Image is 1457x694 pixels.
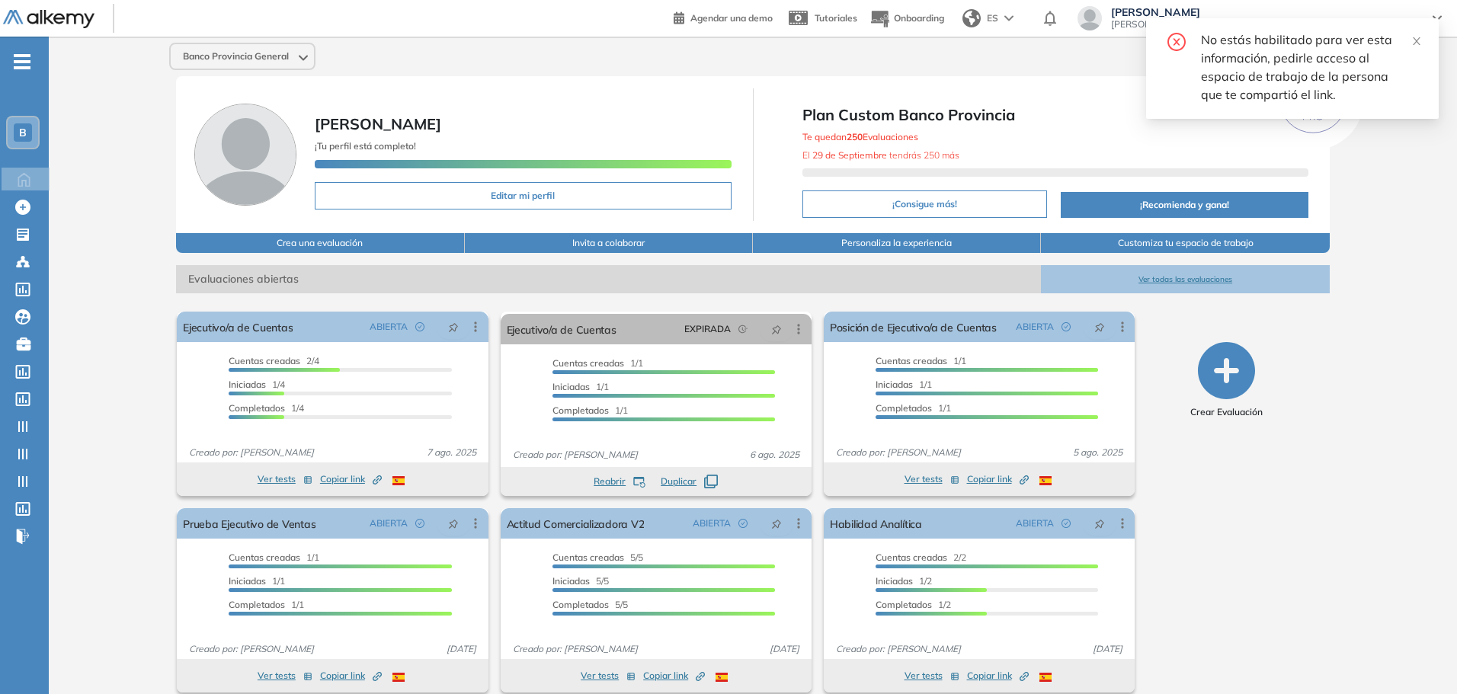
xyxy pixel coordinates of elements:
[19,126,27,139] span: B
[847,131,863,142] b: 250
[552,599,609,610] span: Completados
[1067,446,1129,459] span: 5 ago. 2025
[967,470,1029,488] button: Copiar link
[876,599,951,610] span: 1/2
[370,517,408,530] span: ABIERTA
[967,667,1029,685] button: Copiar link
[1167,30,1186,51] span: close-circle
[771,517,782,529] span: pushpin
[552,552,624,563] span: Cuentas creadas
[3,10,94,29] img: Logo
[967,472,1029,486] span: Copiar link
[876,355,966,366] span: 1/1
[320,669,382,683] span: Copiar link
[760,317,793,341] button: pushpin
[876,575,913,587] span: Iniciadas
[229,355,300,366] span: Cuentas creadas
[507,314,616,344] a: Ejecutivo/a de Cuentas
[905,667,959,685] button: Ver tests
[229,575,285,587] span: 1/1
[876,379,913,390] span: Iniciadas
[552,552,643,563] span: 5/5
[507,448,644,462] span: Creado por: [PERSON_NAME]
[1201,30,1420,104] div: No estás habilitado para ver esta información, pedirle acceso al espacio de trabajo de la persona...
[771,323,782,335] span: pushpin
[1039,673,1052,682] img: ESP
[1061,192,1308,218] button: ¡Recomienda y gana!
[229,552,300,563] span: Cuentas creadas
[552,381,590,392] span: Iniciadas
[507,642,644,656] span: Creado por: [PERSON_NAME]
[183,50,289,62] span: Banco Provincia General
[183,446,320,459] span: Creado por: [PERSON_NAME]
[716,673,728,682] img: ESP
[594,475,626,488] span: Reabrir
[1083,511,1116,536] button: pushpin
[1016,320,1054,334] span: ABIERTA
[802,131,918,142] span: Te quedan Evaluaciones
[1039,476,1052,485] img: ESP
[507,508,645,539] a: Actitud Comercializadora V2
[229,402,304,414] span: 1/4
[738,519,748,528] span: check-circle
[1062,519,1071,528] span: check-circle
[183,312,293,342] a: Ejecutivo/a de Cuentas
[552,575,609,587] span: 5/5
[176,233,464,253] button: Crea una evaluación
[183,508,315,539] a: Prueba Ejecutivo de Ventas
[1411,36,1422,46] span: close
[643,667,705,685] button: Copiar link
[229,599,285,610] span: Completados
[1083,315,1116,339] button: pushpin
[830,642,967,656] span: Creado por: [PERSON_NAME]
[315,114,441,133] span: [PERSON_NAME]
[1111,6,1417,18] span: [PERSON_NAME]
[643,669,705,683] span: Copiar link
[905,470,959,488] button: Ver tests
[229,379,266,390] span: Iniciadas
[802,104,1308,126] span: Plan Custom Banco Provincia
[320,667,382,685] button: Copiar link
[830,312,997,342] a: Posición de Ejecutivo/a de Cuentas
[229,599,304,610] span: 1/1
[552,599,628,610] span: 5/5
[744,448,805,462] span: 6 ago. 2025
[894,12,944,24] span: Onboarding
[760,511,793,536] button: pushpin
[962,9,981,27] img: world
[465,233,753,253] button: Invita a colaborar
[876,402,932,414] span: Completados
[370,320,408,334] span: ABIERTA
[1094,321,1105,333] span: pushpin
[415,322,424,331] span: check-circle
[987,11,998,25] span: ES
[320,472,382,486] span: Copiar link
[684,322,731,336] span: EXPIRADA
[764,642,805,656] span: [DATE]
[1190,405,1263,419] span: Crear Evaluación
[1041,233,1329,253] button: Customiza tu espacio de trabajo
[738,325,748,334] span: field-time
[830,446,967,459] span: Creado por: [PERSON_NAME]
[802,190,1048,218] button: ¡Consigue más!
[812,149,887,161] b: 29 de Septiembre
[320,470,382,488] button: Copiar link
[229,552,319,563] span: 1/1
[315,140,416,152] span: ¡Tu perfil está completo!
[876,599,932,610] span: Completados
[661,475,696,488] span: Duplicar
[552,357,643,369] span: 1/1
[258,470,312,488] button: Ver tests
[552,381,609,392] span: 1/1
[415,519,424,528] span: check-circle
[448,321,459,333] span: pushpin
[421,446,482,459] span: 7 ago. 2025
[258,667,312,685] button: Ver tests
[437,315,470,339] button: pushpin
[674,8,773,26] a: Agendar una demo
[552,405,628,416] span: 1/1
[581,667,636,685] button: Ver tests
[1190,342,1263,419] button: Crear Evaluación
[1041,265,1329,293] button: Ver todas las evaluaciones
[693,517,731,530] span: ABIERTA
